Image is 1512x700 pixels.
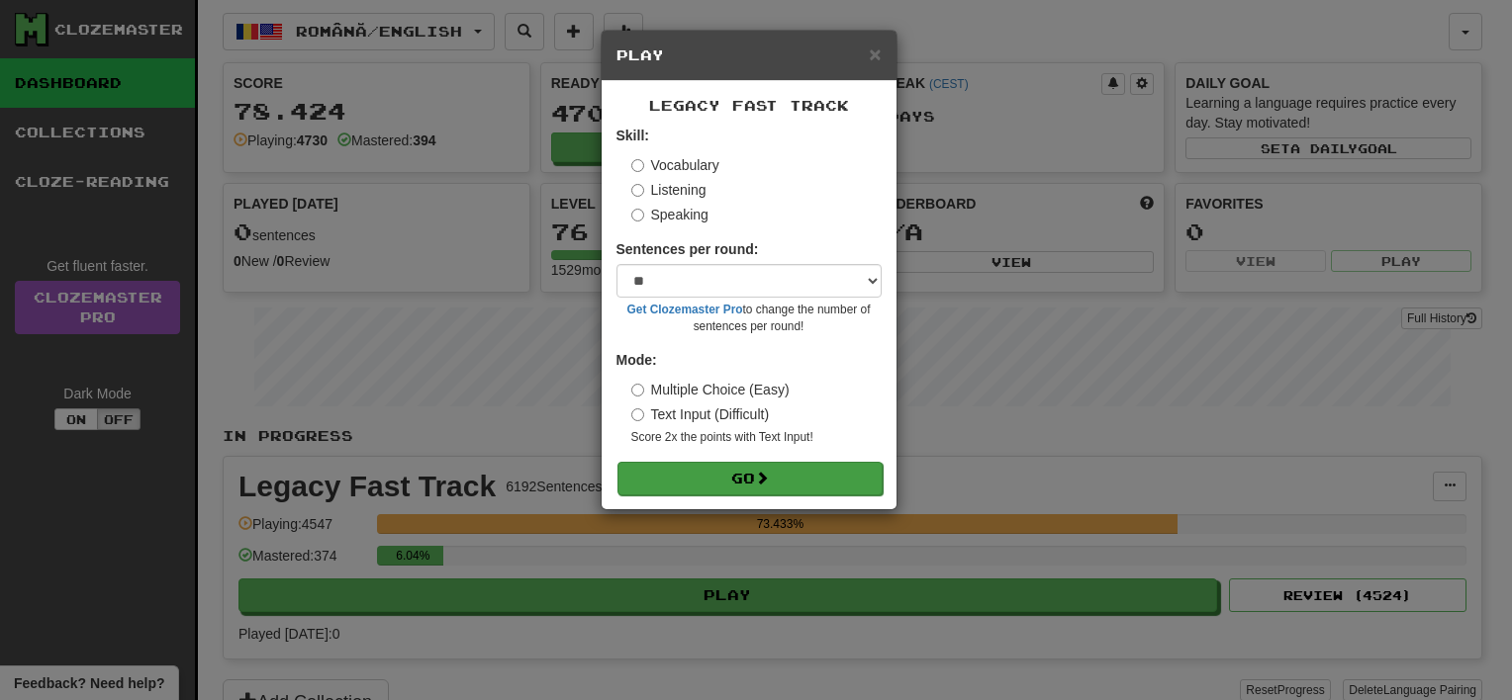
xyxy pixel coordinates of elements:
[649,97,849,114] span: Legacy Fast Track
[631,155,719,175] label: Vocabulary
[616,128,649,143] strong: Skill:
[627,303,743,316] a: Get Clozemaster Pro
[616,45,882,65] h5: Play
[616,302,882,335] small: to change the number of sentences per round!
[631,384,644,396] input: Multiple Choice (Easy)
[631,205,709,224] label: Speaking
[631,180,707,200] label: Listening
[631,380,790,399] label: Multiple Choice (Easy)
[617,462,883,495] button: Go
[631,429,882,446] small: Score 2x the points with Text Input !
[631,404,770,424] label: Text Input (Difficult)
[631,408,644,421] input: Text Input (Difficult)
[616,239,759,259] label: Sentences per round:
[631,209,644,221] input: Speaking
[616,352,657,368] strong: Mode:
[869,44,881,64] button: Close
[631,184,644,197] input: Listening
[631,159,644,172] input: Vocabulary
[869,43,881,65] span: ×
